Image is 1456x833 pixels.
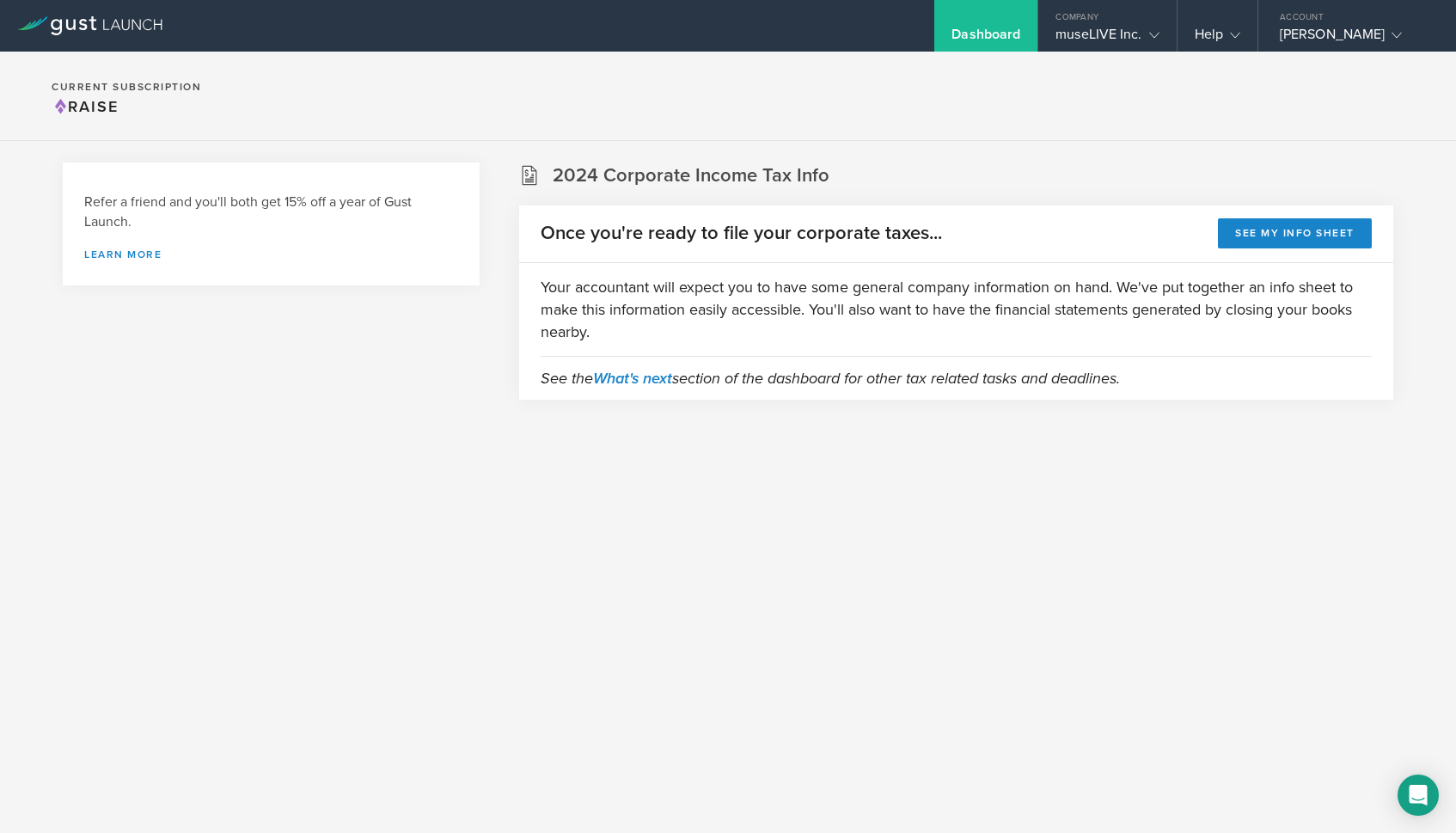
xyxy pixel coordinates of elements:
div: Help [1195,26,1240,52]
div: Open Intercom Messenger [1398,775,1439,816]
div: Dashboard [951,26,1020,52]
h3: Refer a friend and you'll both get 15% off a year of Gust Launch. [84,193,458,232]
span: Raise [52,97,119,116]
h2: Current Subscription [52,82,201,92]
h2: Once you're ready to file your corporate taxes... [541,221,942,246]
em: See the section of the dashboard for other tax related tasks and deadlines. [541,369,1120,388]
h2: 2024 Corporate Income Tax Info [553,163,829,188]
div: museLIVE Inc. [1055,26,1159,52]
p: Your accountant will expect you to have some general company information on hand. We've put toget... [541,276,1372,343]
div: [PERSON_NAME] [1280,26,1426,52]
a: What's next [593,369,672,388]
button: See my info sheet [1218,218,1372,248]
a: Learn more [84,249,458,260]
